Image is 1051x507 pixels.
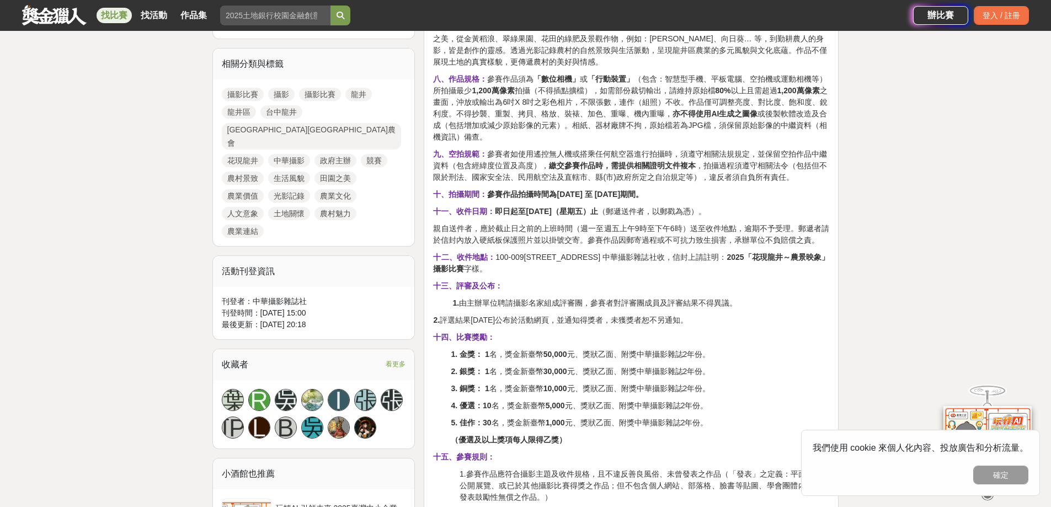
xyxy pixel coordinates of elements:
[433,253,495,261] strong: 十二、收件地點：
[673,109,757,118] strong: 亦不得使用AI生成之圖像
[433,253,829,273] strong: 2025「花現龍井～農景映象」攝影比賽
[222,307,406,319] div: 刊登時間： [DATE] 15:00
[546,401,565,410] strong: 5,000
[301,417,323,439] a: 吳
[314,189,356,202] a: 農業文化
[543,350,567,359] strong: 50,000
[328,389,350,411] a: I
[549,161,696,170] strong: 繳交參賽作品時，需提供相關證明文件複本
[275,389,297,411] a: 吳
[487,190,643,199] strong: 參賽作品拍攝時間為[DATE] 至 [DATE]期間。
[433,223,829,246] p: 親自送件者，應於截止日之前的上班時間（週一至週五上午9時至下午6時）送至收件地點，逾期不予受理。郵遞者請於信封內放入硬紙板保護照片並以掛號交寄。參賽作品因郵寄過程或不可抗力致生損害，承辦單位不負...
[433,281,503,290] strong: 十三、評審及公布：
[451,417,829,429] p: 名，獎金新臺幣 元、獎狀乙面、附獎中華攝影雜誌2年份。
[222,225,264,238] a: 農業連結
[386,358,406,370] span: 看更多
[451,367,489,376] strong: 2. 銀獎： 1
[433,452,495,461] strong: 十五、參賽規則：
[268,88,295,101] a: 攝影
[97,8,132,23] a: 找比賽
[268,172,310,185] a: 生活風貌
[302,389,323,410] img: Avatar
[451,366,829,377] p: 名，獎金新臺幣 元、獎狀乙面、附獎中華攝影雜誌2年份。
[433,190,487,199] strong: 十、拍攝期間：
[451,435,567,444] strong: （優選及以上獎項每人限得乙獎）
[248,417,270,439] a: L
[451,350,489,359] strong: 1. 金獎： 1
[433,206,829,217] p: （郵遞送件者，以郵戳為憑）。
[328,417,350,439] a: Avatar
[433,22,829,68] p: 本次比賽以「花現龍井～農景映象」為核心，邀請全國攝影愛好者以鏡頭捕捉龍井區田野四季的流轉之美，從金黃稻浪、翠綠果園、花田的綠肥及景觀作物，例如：[PERSON_NAME]、向日葵… 等，到勤耕農...
[222,417,244,439] a: [PERSON_NAME]
[222,296,406,307] div: 刊登者： 中華攝影雜誌社
[222,360,248,369] span: 收藏者
[451,349,829,360] p: 名，獎金新臺幣 元、獎狀乙面、附獎中華攝影雜誌2年份。
[248,389,270,411] a: R
[222,123,402,150] a: [GEOGRAPHIC_DATA][GEOGRAPHIC_DATA]農會
[433,207,495,216] strong: 十一、收件日期：
[451,401,491,410] strong: 4. 優選：10
[495,207,597,216] strong: 即日起至[DATE]（星期五）止
[260,105,302,119] a: 台中龍井
[813,443,1028,452] span: 我們使用 cookie 來個人化內容、投放廣告和分析流量。
[973,466,1028,484] button: 確定
[354,417,376,439] a: Avatar
[222,154,264,167] a: 花現龍井
[433,148,829,183] p: 參賽者如使用遙控無人機或搭乘任何航空器進行拍攝時，須遵守相關法規規定，並保留空拍作品中繼資料（包含經緯度位置及高度）， ，拍攝過程須遵守相關法令（包括但不限於刑法、國家安全法、民用航空法及直轄市...
[222,88,264,101] a: 攝影比賽
[777,86,820,95] strong: 1,200萬像素
[533,74,580,83] strong: 「數位相機」
[433,333,495,341] strong: 十四、比賽獎勵：
[314,154,356,167] a: 政府主辦
[268,154,310,167] a: 中華攝影
[433,252,829,275] p: 100-009[STREET_ADDRESS] 中華攝影雜誌社收，信封上請註明： 字樣。
[213,256,415,287] div: 活動刊登資訊
[543,384,567,393] strong: 10,000
[451,383,829,394] p: 名，獎金新臺幣 元、獎狀乙面、附獎中華攝影雜誌2年份。
[176,8,211,23] a: 作品集
[268,189,310,202] a: 光影記錄
[433,150,487,158] strong: 九、空拍規範：
[268,207,310,220] a: 土地關懷
[299,88,341,101] a: 攝影比賽
[472,86,514,95] strong: 1,200萬像素
[220,6,330,25] input: 2025土地銀行校園金融創意挑戰賽：從你出發 開啟智慧金融新頁
[913,6,968,25] a: 辦比賽
[433,74,487,83] strong: 八、作品規格：
[433,297,829,309] p: 由主辦單位聘請攝影名家組成評審團，參賽者對評審團成員及評審結果不得異議。
[136,8,172,23] a: 找活動
[222,207,264,220] a: 人文意象
[222,389,244,411] a: 葉
[381,389,403,411] a: 張
[213,458,415,489] div: 小酒館也推薦
[588,74,634,83] strong: 「行動裝置」
[222,105,256,119] a: 龍井區
[716,86,731,95] strong: 80%
[222,172,264,185] a: 農村景致
[451,400,829,412] p: 名，獎金新臺幣 元、獎狀乙面、附獎中華攝影雜誌2年份。
[314,172,356,185] a: 田園之美
[546,418,565,427] strong: 1,000
[543,367,567,376] strong: 30,000
[433,314,829,326] p: 評選結果[DATE]公布於活動網頁，並通知得獎者，未獲獎者恕不另通知。
[345,88,372,101] a: 龍井
[275,417,297,439] a: B
[222,319,406,330] div: 最後更新： [DATE] 20:18
[314,207,356,220] a: 農村魅力
[433,23,487,31] strong: 七、比賽主題：
[943,398,1032,472] img: d2146d9a-e6f6-4337-9592-8cefde37ba6b.png
[453,298,460,307] strong: 1.
[222,189,264,202] a: 農業價值
[301,389,323,411] a: Avatar
[451,418,491,427] strong: 5. 佳作：30
[354,389,376,411] a: 張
